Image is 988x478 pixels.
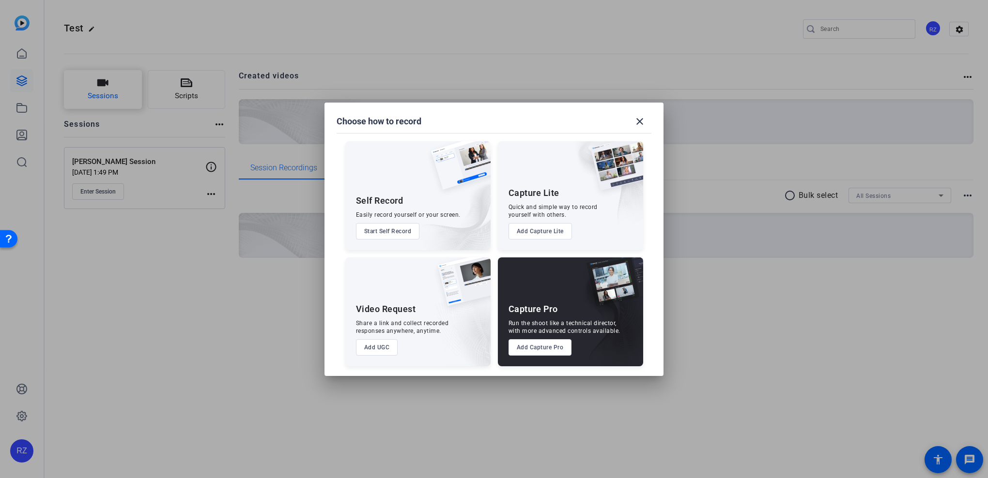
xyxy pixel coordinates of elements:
[579,257,643,316] img: capture-pro.png
[509,303,558,315] div: Capture Pro
[556,141,643,238] img: embarkstudio-capture-lite.png
[356,303,416,315] div: Video Request
[583,141,643,200] img: capture-lite.png
[634,116,646,127] mat-icon: close
[424,141,491,199] img: self-record.png
[431,257,491,316] img: ugc-content.png
[337,116,421,127] h1: Choose how to record
[509,319,620,335] div: Run the shoot like a technical director, with more advanced controls available.
[356,223,420,239] button: Start Self Record
[406,162,491,250] img: embarkstudio-self-record.png
[509,187,559,199] div: Capture Lite
[434,287,491,366] img: embarkstudio-ugc-content.png
[356,339,398,356] button: Add UGC
[356,319,449,335] div: Share a link and collect recorded responses anywhere, anytime.
[356,211,461,219] div: Easily record yourself or your screen.
[509,223,572,239] button: Add Capture Lite
[509,339,572,356] button: Add Capture Pro
[356,195,403,207] div: Self Record
[509,203,598,219] div: Quick and simple way to record yourself with others.
[571,269,643,366] img: embarkstudio-capture-pro.png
